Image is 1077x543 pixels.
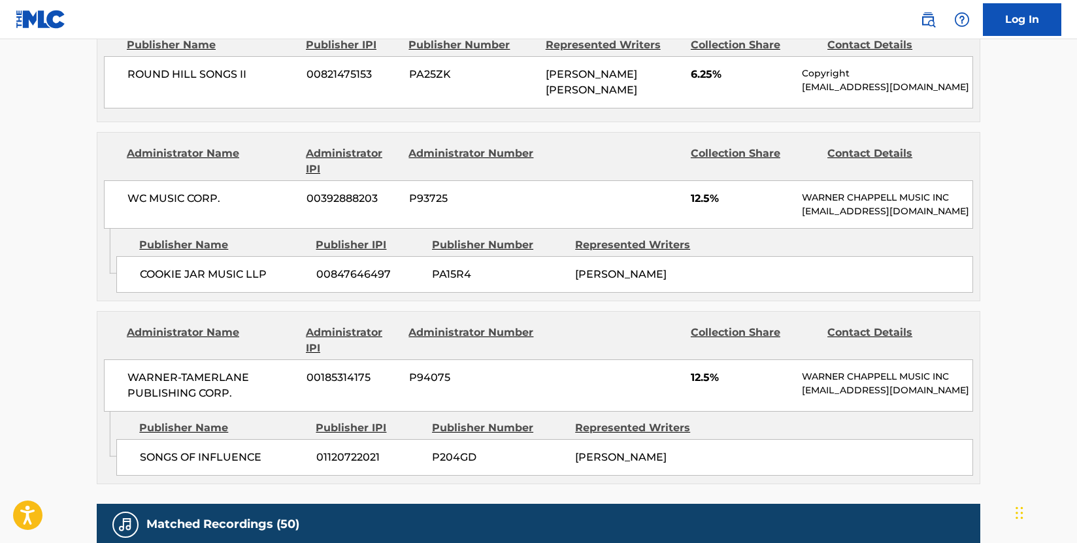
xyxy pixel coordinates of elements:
[408,146,535,177] div: Administrator Number
[691,37,818,53] div: Collection Share
[307,191,399,206] span: 00392888203
[949,7,975,33] div: Help
[802,80,972,94] p: [EMAIL_ADDRESS][DOMAIN_NAME]
[827,37,954,53] div: Contact Details
[691,67,792,82] span: 6.25%
[316,267,422,282] span: 00847646497
[546,37,681,53] div: Represented Writers
[915,7,941,33] a: Public Search
[316,420,422,436] div: Publisher IPI
[691,370,792,386] span: 12.5%
[306,146,399,177] div: Administrator IPI
[140,450,307,465] span: SONGS OF INFLUENCE
[307,67,399,82] span: 00821475153
[127,37,296,53] div: Publisher Name
[118,517,133,533] img: Matched Recordings
[306,325,399,356] div: Administrator IPI
[409,67,536,82] span: PA25ZK
[307,370,399,386] span: 00185314175
[983,3,1061,36] a: Log In
[409,191,536,206] span: P93725
[1012,480,1077,543] iframe: Chat Widget
[575,420,708,436] div: Represented Writers
[920,12,936,27] img: search
[139,420,306,436] div: Publisher Name
[127,67,297,82] span: ROUND HILL SONGS II
[827,325,954,356] div: Contact Details
[575,237,708,253] div: Represented Writers
[432,420,565,436] div: Publisher Number
[16,10,66,29] img: MLC Logo
[691,325,818,356] div: Collection Share
[408,325,535,356] div: Administrator Number
[827,146,954,177] div: Contact Details
[802,384,972,397] p: [EMAIL_ADDRESS][DOMAIN_NAME]
[954,12,970,27] img: help
[575,268,667,280] span: [PERSON_NAME]
[802,191,972,205] p: WARNER CHAPPELL MUSIC INC
[146,517,299,532] h5: Matched Recordings (50)
[802,370,972,384] p: WARNER CHAPPELL MUSIC INC
[139,237,306,253] div: Publisher Name
[432,267,565,282] span: PA15R4
[691,146,818,177] div: Collection Share
[409,370,536,386] span: P94075
[306,37,399,53] div: Publisher IPI
[802,67,972,80] p: Copyright
[408,37,535,53] div: Publisher Number
[691,191,792,206] span: 12.5%
[140,267,307,282] span: COOKIE JAR MUSIC LLP
[432,450,565,465] span: P204GD
[575,451,667,463] span: [PERSON_NAME]
[127,191,297,206] span: WC MUSIC CORP.
[1016,493,1023,533] div: Drag
[127,370,297,401] span: WARNER-TAMERLANE PUBLISHING CORP.
[127,325,296,356] div: Administrator Name
[316,237,422,253] div: Publisher IPI
[316,450,422,465] span: 01120722021
[546,68,637,96] span: [PERSON_NAME] [PERSON_NAME]
[432,237,565,253] div: Publisher Number
[127,146,296,177] div: Administrator Name
[802,205,972,218] p: [EMAIL_ADDRESS][DOMAIN_NAME]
